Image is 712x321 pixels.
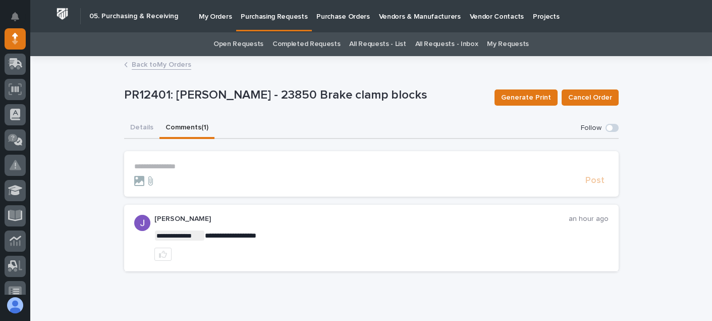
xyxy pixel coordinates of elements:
[159,118,214,139] button: Comments (1)
[495,89,558,106] button: Generate Print
[569,215,609,223] p: an hour ago
[5,295,26,316] button: users-avatar
[154,248,172,261] button: like this post
[562,89,619,106] button: Cancel Order
[585,175,605,187] span: Post
[349,32,406,56] a: All Requests - List
[568,91,612,104] span: Cancel Order
[501,91,551,104] span: Generate Print
[132,58,191,70] a: Back toMy Orders
[487,32,529,56] a: My Requests
[415,32,478,56] a: All Requests - Inbox
[124,118,159,139] button: Details
[272,32,340,56] a: Completed Requests
[134,215,150,231] img: AATXAJywsQtdZu1w-rz0-06ykoMAWJuusLdIj9kTasLJ=s96-c
[13,12,26,28] div: Notifications
[124,88,486,103] p: PR12401: [PERSON_NAME] - 23850 Brake clamp blocks
[581,175,609,187] button: Post
[53,5,72,23] img: Workspace Logo
[213,32,263,56] a: Open Requests
[154,215,569,223] p: [PERSON_NAME]
[89,12,178,21] h2: 05. Purchasing & Receiving
[5,6,26,27] button: Notifications
[581,124,601,132] p: Follow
